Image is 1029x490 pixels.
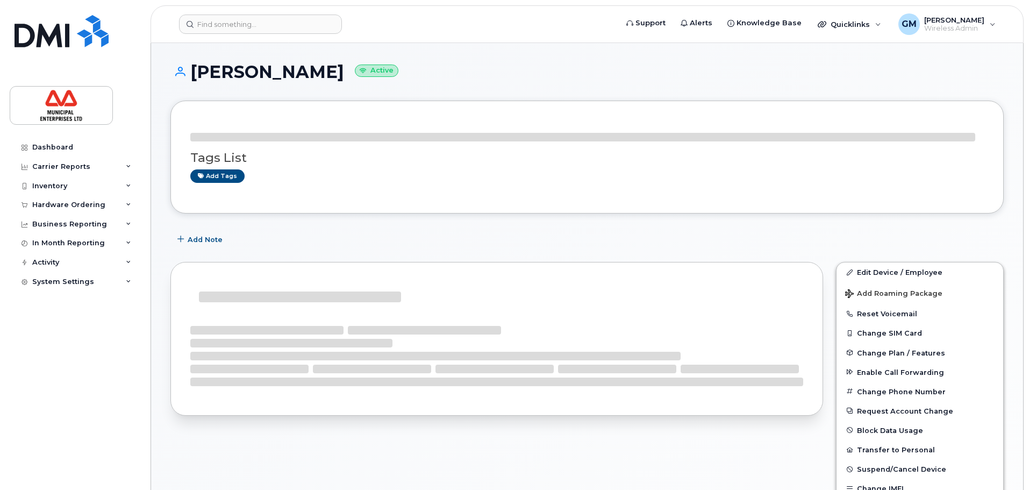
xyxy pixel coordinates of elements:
[837,304,1003,323] button: Reset Voicemail
[355,65,398,77] small: Active
[857,465,946,473] span: Suspend/Cancel Device
[170,230,232,249] button: Add Note
[188,235,223,245] span: Add Note
[837,282,1003,304] button: Add Roaming Package
[837,440,1003,459] button: Transfer to Personal
[845,289,942,300] span: Add Roaming Package
[837,323,1003,343] button: Change SIM Card
[837,382,1003,401] button: Change Phone Number
[190,169,245,183] a: Add tags
[837,343,1003,363] button: Change Plan / Features
[857,368,944,376] span: Enable Call Forwarding
[837,262,1003,282] a: Edit Device / Employee
[837,459,1003,479] button: Suspend/Cancel Device
[837,363,1003,382] button: Enable Call Forwarding
[837,421,1003,440] button: Block Data Usage
[170,62,1004,81] h1: [PERSON_NAME]
[857,349,945,357] span: Change Plan / Features
[190,151,984,165] h3: Tags List
[837,401,1003,421] button: Request Account Change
